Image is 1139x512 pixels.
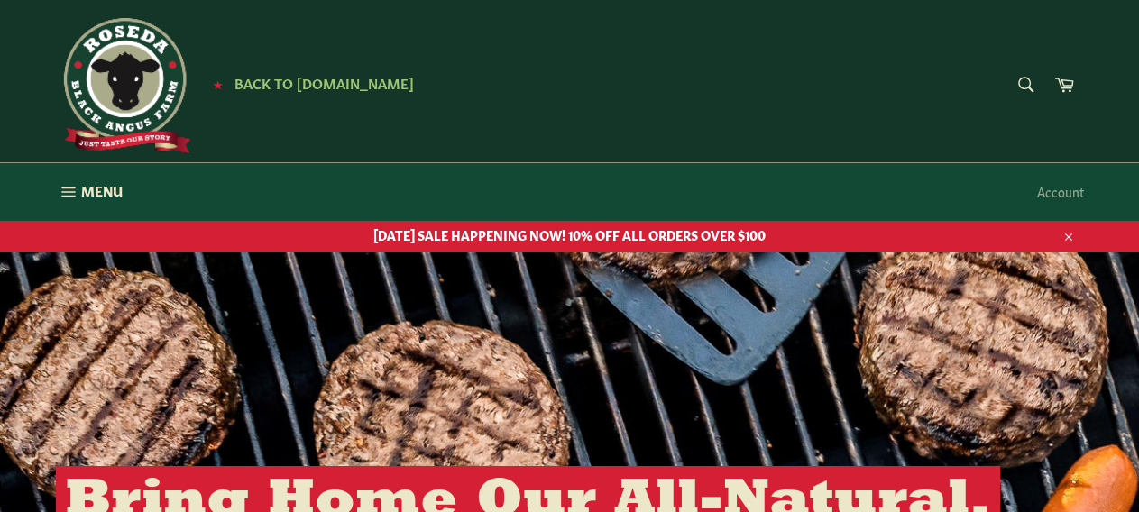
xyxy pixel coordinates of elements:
[1028,165,1093,218] a: Account
[204,77,414,91] a: ★ Back to [DOMAIN_NAME]
[38,226,1102,243] span: [DATE] SALE HAPPENING NOW! 10% OFF ALL ORDERS OVER $100
[81,181,123,200] span: Menu
[38,163,141,221] button: Menu
[234,73,414,92] span: Back to [DOMAIN_NAME]
[213,77,223,91] span: ★
[56,18,191,153] img: Roseda Beef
